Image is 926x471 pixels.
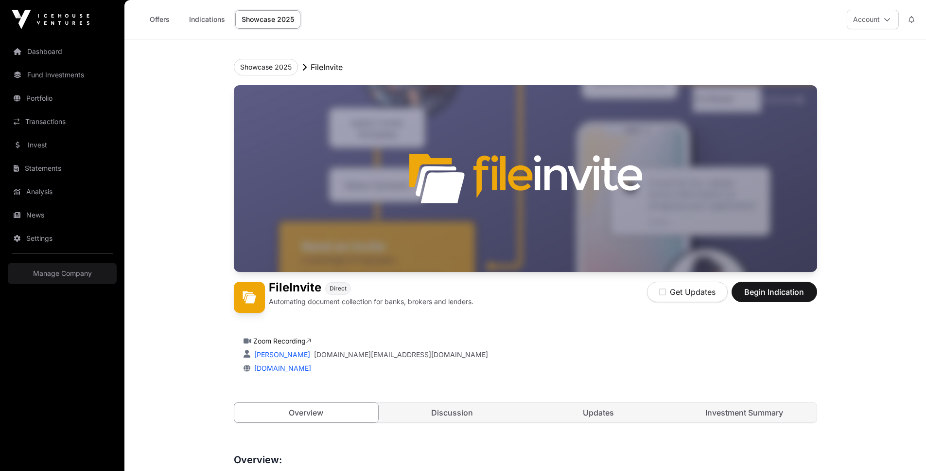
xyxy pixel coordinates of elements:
p: FileInvite [311,61,343,73]
a: Investment Summary [672,403,817,422]
a: Manage Company [8,263,117,284]
a: Analysis [8,181,117,202]
a: Dashboard [8,41,117,62]
a: Invest [8,134,117,156]
span: Begin Indication [744,286,805,298]
a: Showcase 2025 [235,10,300,29]
h3: Overview: [234,452,817,468]
img: Icehouse Ventures Logo [12,10,89,29]
a: Updates [526,403,671,422]
iframe: Chat Widget [877,424,926,471]
a: [PERSON_NAME] [252,350,310,359]
a: Indications [183,10,231,29]
a: [DOMAIN_NAME] [250,364,311,372]
img: FileInvite [234,282,265,313]
button: Showcase 2025 [234,59,298,75]
a: Overview [234,402,379,423]
a: Offers [140,10,179,29]
a: Begin Indication [732,291,817,301]
button: Get Updates [647,282,728,302]
button: Begin Indication [732,282,817,302]
img: FileInvite [234,85,817,272]
a: News [8,204,117,226]
a: Portfolio [8,88,117,109]
nav: Tabs [234,403,817,422]
a: [DOMAIN_NAME][EMAIL_ADDRESS][DOMAIN_NAME] [314,350,488,360]
button: Account [847,10,899,29]
a: Transactions [8,111,117,132]
a: Settings [8,228,117,249]
a: Statements [8,158,117,179]
a: Fund Investments [8,64,117,86]
h1: FileInvite [269,282,321,295]
a: Zoom Recording [253,337,311,345]
span: Direct [330,285,347,292]
p: Automating document collection for banks, brokers and lenders. [269,297,473,307]
a: Discussion [380,403,524,422]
